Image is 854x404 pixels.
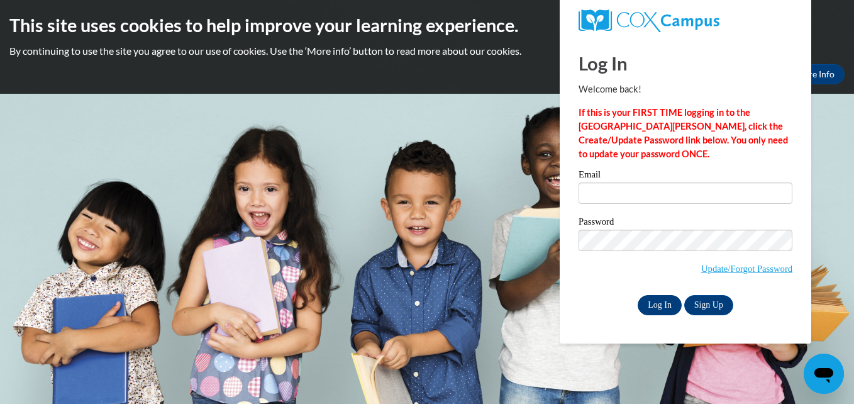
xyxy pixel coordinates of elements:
h1: Log In [579,50,792,76]
img: COX Campus [579,9,719,32]
a: Update/Forgot Password [701,264,792,274]
a: More Info [785,64,845,84]
label: Password [579,217,792,230]
strong: If this is your FIRST TIME logging in to the [GEOGRAPHIC_DATA][PERSON_NAME], click the Create/Upd... [579,107,788,159]
input: Log In [638,295,682,315]
p: Welcome back! [579,82,792,96]
a: Sign Up [684,295,733,315]
iframe: Button to launch messaging window [804,354,844,394]
h2: This site uses cookies to help improve your learning experience. [9,13,845,38]
a: COX Campus [579,9,792,32]
label: Email [579,170,792,182]
p: By continuing to use the site you agree to our use of cookies. Use the ‘More info’ button to read... [9,44,845,58]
